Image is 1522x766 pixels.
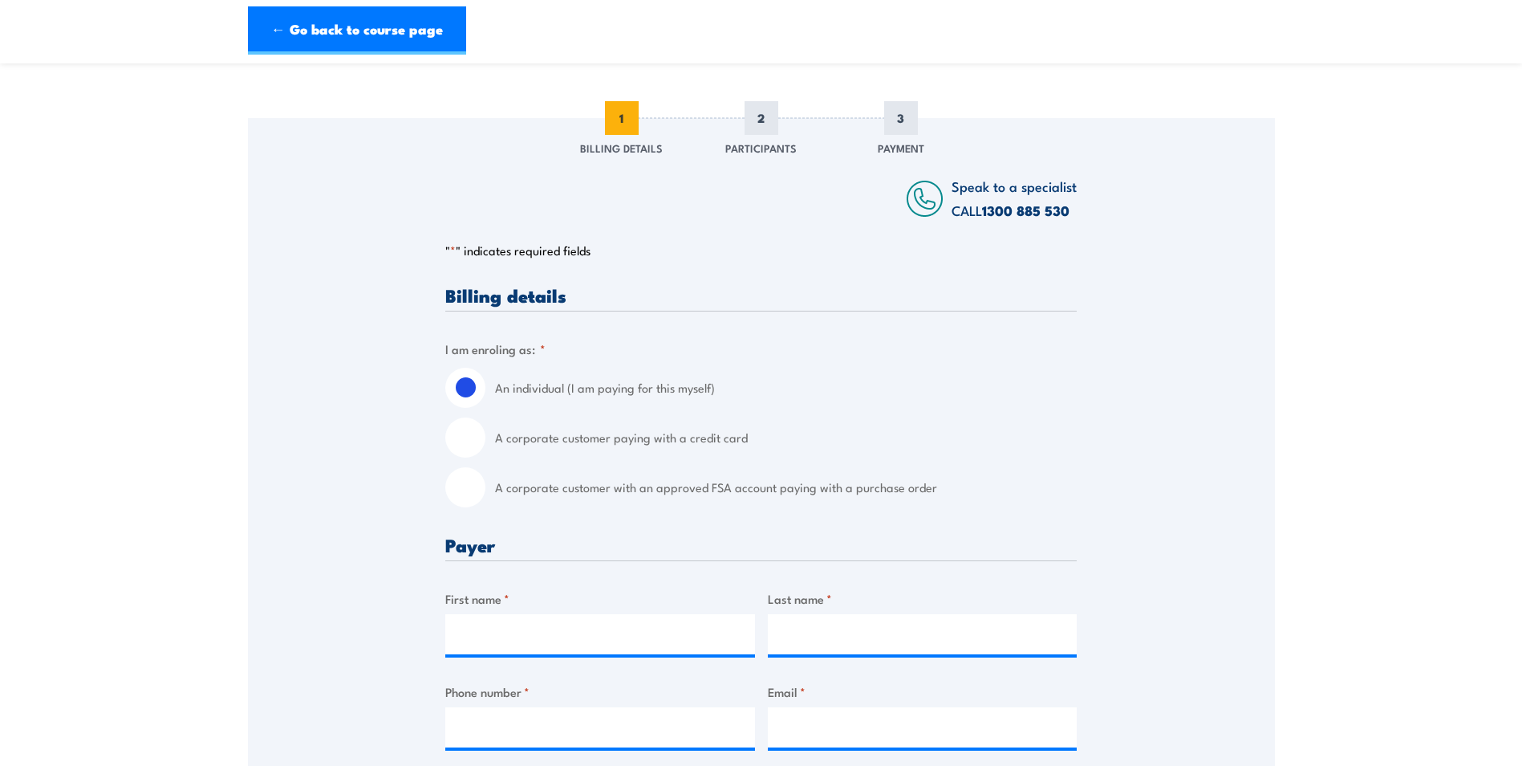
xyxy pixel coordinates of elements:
[605,101,639,135] span: 1
[248,6,466,55] a: ← Go back to course page
[580,140,663,156] span: Billing Details
[725,140,797,156] span: Participants
[445,682,755,701] label: Phone number
[768,589,1078,608] label: Last name
[445,242,1077,259] p: " " indicates required fields
[952,176,1077,220] span: Speak to a specialist CALL
[445,286,1077,304] h3: Billing details
[445,589,755,608] label: First name
[745,101,778,135] span: 2
[982,200,1069,221] a: 1300 885 530
[495,467,1077,507] label: A corporate customer with an approved FSA account paying with a purchase order
[445,536,1077,554] h3: Payer
[445,340,546,358] legend: I am enroling as:
[884,101,918,135] span: 3
[878,140,924,156] span: Payment
[495,418,1077,458] label: A corporate customer paying with a credit card
[768,682,1078,701] label: Email
[495,368,1077,408] label: An individual (I am paying for this myself)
